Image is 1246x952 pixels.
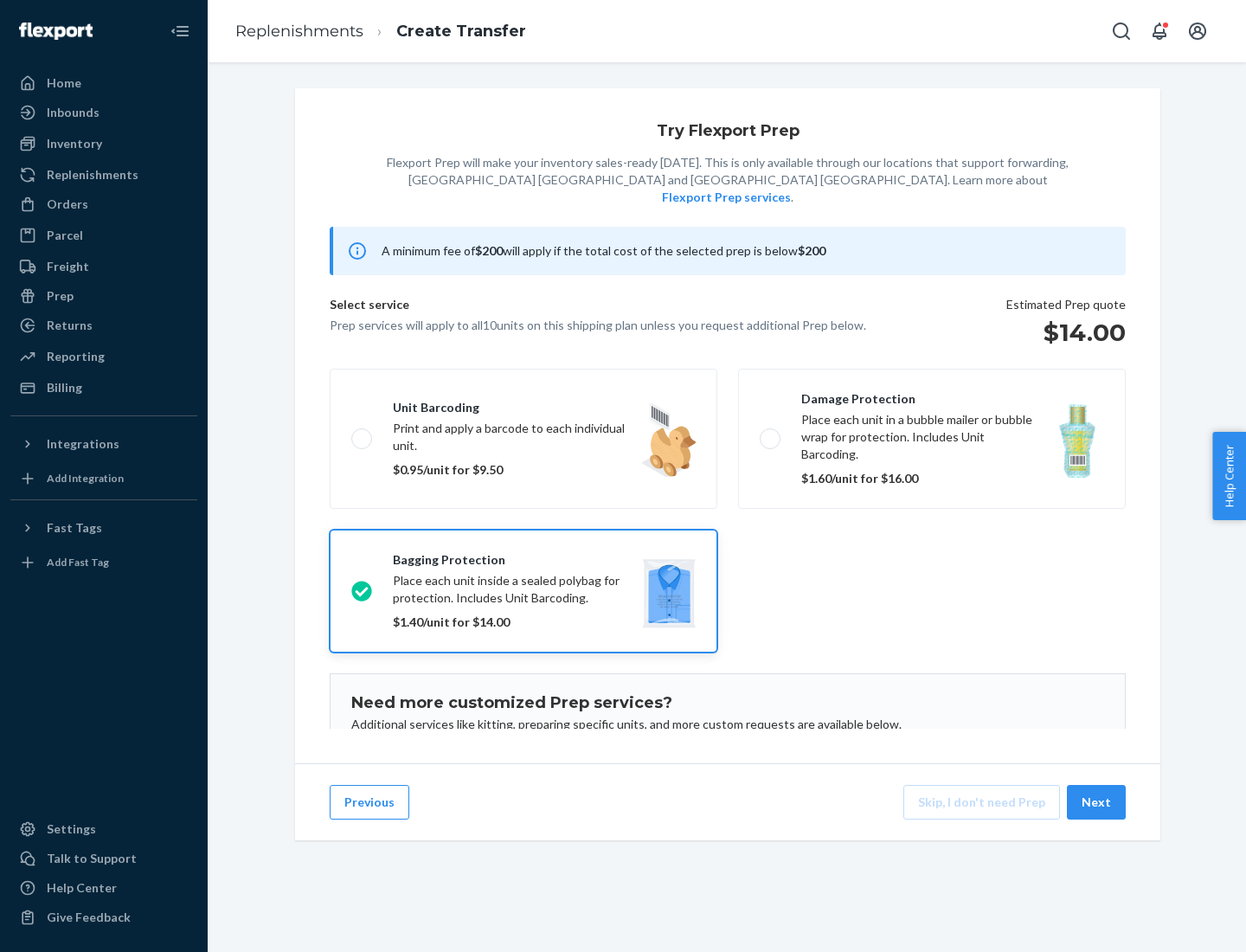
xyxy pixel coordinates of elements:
button: Fast Tags [10,514,197,542]
div: Billing [47,379,82,396]
a: Home [10,69,197,97]
a: Parcel [10,222,197,249]
p: Select service [330,296,866,317]
button: Flexport Prep services [662,189,791,206]
div: Add Integration [47,471,124,486]
div: Inventory [47,135,102,152]
ol: breadcrumbs [222,6,540,57]
a: Add Integration [10,465,197,492]
a: Talk to Support [10,845,197,872]
a: Settings [10,815,197,843]
button: Open notifications [1142,14,1177,48]
div: Reporting [47,348,105,365]
button: Close Navigation [163,14,197,48]
a: Orders [10,190,197,218]
div: Home [47,74,81,92]
a: Replenishments [235,22,363,41]
a: Inventory [10,130,197,158]
img: Flexport logo [19,23,93,40]
div: Settings [47,820,96,838]
a: Prep [10,282,197,310]
a: Billing [10,374,197,402]
div: Add Fast Tag [47,555,109,569]
b: $200 [475,243,503,258]
div: Help Center [47,879,117,897]
p: Prep services will apply to all 10 units on this shipping plan unless you request additional Prep... [330,317,866,334]
h1: $14.00 [1006,317,1126,348]
p: Additional services like kitting, preparing specific units, and more custom requests are availabl... [351,716,1104,733]
a: Freight [10,253,197,280]
a: Returns [10,312,197,339]
div: Fast Tags [47,519,102,537]
a: Create Transfer [396,22,526,41]
button: Next [1067,785,1126,820]
button: Skip, I don't need Prep [903,785,1060,820]
div: Orders [47,196,88,213]
div: Talk to Support [47,850,137,867]
button: Open account menu [1180,14,1215,48]
div: Freight [47,258,89,275]
div: Prep [47,287,74,305]
div: Replenishments [47,166,138,183]
a: Help Center [10,874,197,902]
button: Previous [330,785,409,820]
div: Returns [47,317,93,334]
button: Open Search Box [1104,14,1139,48]
b: $200 [798,243,825,258]
button: Give Feedback [10,904,197,931]
p: Flexport Prep will make your inventory sales-ready [DATE]. This is only available through our loc... [387,154,1069,206]
span: A minimum fee of will apply if the total cost of the selected prep is below [382,243,825,258]
a: Inbounds [10,99,197,126]
h1: Need more customized Prep services? [351,695,1104,712]
a: Add Fast Tag [10,549,197,576]
button: Integrations [10,430,197,458]
div: Inbounds [47,104,100,121]
div: Integrations [47,435,119,453]
div: Parcel [47,227,83,244]
button: Help Center [1212,432,1246,520]
div: Give Feedback [47,909,131,926]
p: Estimated Prep quote [1006,296,1126,313]
h1: Try Flexport Prep [657,123,800,140]
a: Replenishments [10,161,197,189]
a: Reporting [10,343,197,370]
